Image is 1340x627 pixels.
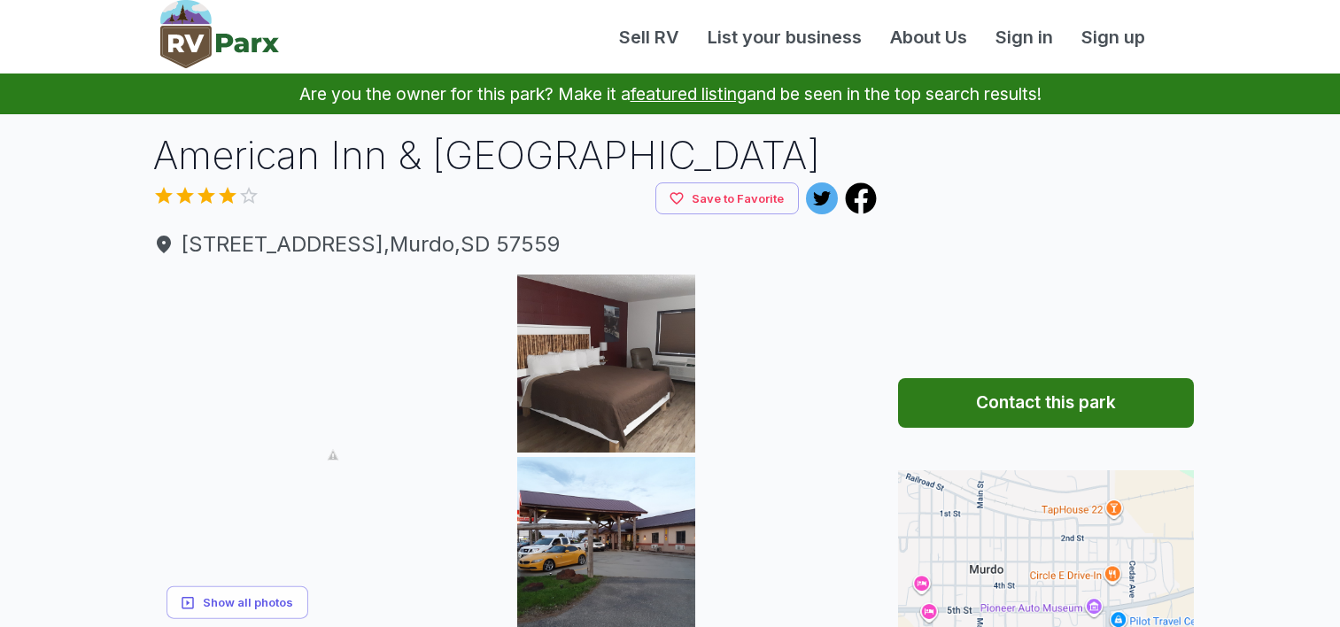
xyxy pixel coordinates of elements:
a: featured listing [631,83,747,104]
p: Are you the owner for this park? Make it a and be seen in the top search results! [21,74,1319,114]
span: [STREET_ADDRESS] , Murdo , SD 57559 [153,228,878,260]
button: Contact this park [898,378,1194,428]
a: Sign in [981,24,1067,50]
a: Sell RV [605,24,693,50]
img: AAcXr8ohTgi9lXfTHNffL-SS0lFoB0f5GUgumKMkDf0-ubb1suuVSOJGMT0pvBU8pDsMmZWSxWYEQjhC_Iwjn8Hnsbh2_KZ7Q... [700,275,878,453]
a: Sign up [1067,24,1159,50]
a: [STREET_ADDRESS],Murdo,SD 57559 [153,228,878,260]
button: Show all photos [167,586,308,619]
a: About Us [876,24,981,50]
img: AAcXr8rLXY1mxYTRhRDEIraRVVbBT-q5l7B2d9_UxllRCp8J0R8axdbbJHJsnWPtdtO4mN1n_Eygvv9eNFWA1QOgT6mGxEfYV... [517,275,695,453]
a: List your business [693,24,876,50]
button: Save to Favorite [655,182,799,215]
iframe: Advertisement [898,128,1194,350]
h1: American Inn & [GEOGRAPHIC_DATA] [153,128,878,182]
